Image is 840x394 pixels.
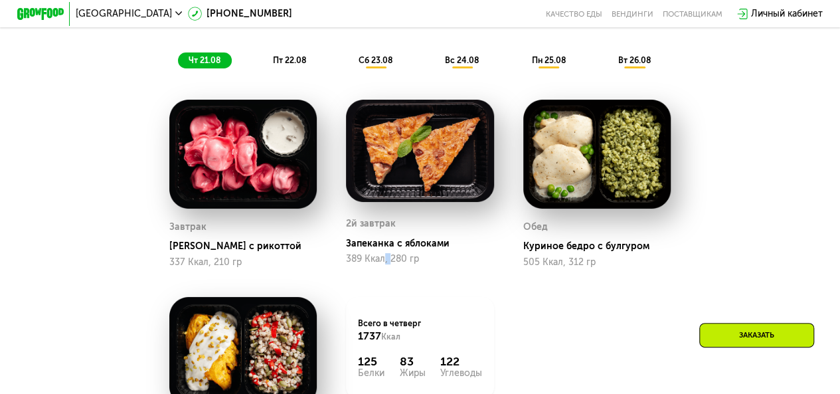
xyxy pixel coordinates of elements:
span: вт 26.08 [618,55,650,65]
div: Углеводы [440,369,482,378]
span: чт 21.08 [189,55,220,65]
div: Всего в четверг [358,318,482,344]
div: 83 [399,355,425,369]
div: Заказать [699,323,814,347]
div: Куриное бедро с булгуром [523,241,681,252]
span: сб 23.08 [359,55,392,65]
div: Личный кабинет [751,7,823,21]
span: пт 22.08 [273,55,306,65]
div: 389 Ккал, 280 гр [346,254,494,264]
a: [PHONE_NUMBER] [188,7,292,21]
div: [PERSON_NAME] с рикоттой [169,241,327,252]
div: 505 Ккал, 312 гр [523,257,671,268]
span: [GEOGRAPHIC_DATA] [76,9,172,19]
div: Обед [523,219,548,236]
div: Запеканка с яблоками [346,238,503,250]
div: поставщикам [663,9,722,19]
div: 337 Ккал, 210 гр [169,257,317,268]
a: Качество еды [546,9,602,19]
div: 125 [358,355,384,369]
div: Завтрак [169,219,207,236]
div: Белки [358,369,384,378]
a: Вендинги [612,9,653,19]
span: 1737 [358,330,381,342]
span: вс 24.08 [445,55,479,65]
div: Жиры [399,369,425,378]
div: 2й завтрак [346,215,396,233]
div: 122 [440,355,482,369]
span: Ккал [381,332,400,342]
span: пн 25.08 [531,55,565,65]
